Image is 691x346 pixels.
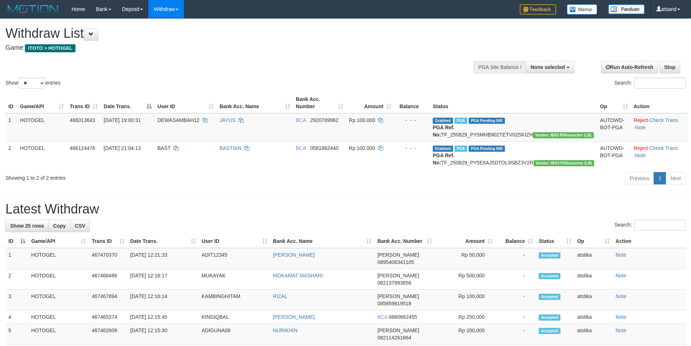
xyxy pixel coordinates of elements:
th: Bank Acc. Number: activate to sort column ascending [374,235,435,248]
a: NURIKHIN [273,327,298,333]
td: HOTOGEL [28,248,89,269]
td: - [495,248,536,269]
span: Rp 100.000 [349,117,375,123]
span: Accepted [539,314,560,321]
span: Show 25 rows [10,223,44,229]
a: Note [616,252,626,258]
th: Op: activate to sort column ascending [574,235,613,248]
div: PGA Site Balance / [474,61,526,73]
a: BASTIAN [219,145,241,151]
a: CSV [70,220,90,232]
span: Copy [53,223,66,229]
a: Note [635,125,646,130]
td: KAMBINGHITAM [199,290,270,310]
a: Note [635,152,646,158]
span: BCA [296,117,306,123]
a: Next [666,172,686,184]
label: Show entries [5,78,61,89]
input: Search: [634,220,686,231]
span: ITOTO > HOTOGEL [25,44,75,52]
span: BCA [377,314,387,320]
td: [DATE] 12:16:14 [127,290,199,310]
span: Accepted [539,328,560,334]
a: Reject [634,145,648,151]
span: None selected [531,64,565,70]
span: [DATE] 19:00:31 [104,117,141,123]
td: atstika [574,269,613,290]
td: 2 [5,141,17,169]
span: [PERSON_NAME] [377,252,419,258]
a: Check Trans [649,117,678,123]
span: 466013643 [70,117,95,123]
td: atstika [574,248,613,269]
td: 467462609 [89,324,127,345]
span: Accepted [539,273,560,279]
th: Trans ID: activate to sort column ascending [89,235,127,248]
td: [DATE] 12:15:45 [127,310,199,324]
a: RIZAL [273,293,288,299]
a: MOKAMAT MASHARI [273,273,323,278]
th: Game/API: activate to sort column ascending [28,235,89,248]
span: Copy 2920789962 to clipboard [310,117,338,123]
td: HOTOGEL [28,310,89,324]
td: Rp 250,000 [435,310,495,324]
span: Copy 0895406341105 to clipboard [377,259,414,265]
span: Vendor URL: https://dashboard.q2checkout.com/secure [533,132,594,138]
th: Game/API: activate to sort column ascending [17,93,67,113]
a: Stop [659,61,680,73]
label: Search: [614,220,686,231]
th: Balance [394,93,430,113]
span: DEWASAMBAH12 [157,117,200,123]
td: 467468486 [89,269,127,290]
img: Button%20Memo.svg [567,4,597,15]
th: Action [631,93,688,113]
span: Marked by atsarsy [455,118,467,124]
th: Date Trans.: activate to sort column descending [101,93,155,113]
td: KINGIQBAL [199,310,270,324]
span: [PERSON_NAME] [377,293,419,299]
a: [PERSON_NAME] [273,314,315,320]
button: None selected [526,61,574,73]
span: Copy 085859819518 to clipboard [377,301,411,306]
td: · · [631,113,688,142]
td: 1 [5,113,17,142]
th: User ID: activate to sort column ascending [155,93,217,113]
th: Bank Acc. Name: activate to sort column ascending [270,235,375,248]
td: 467470370 [89,248,127,269]
th: Status [430,93,597,113]
td: HOTOGEL [28,269,89,290]
td: ADIT12345 [199,248,270,269]
th: Status: activate to sort column ascending [536,235,574,248]
img: panduan.png [608,4,645,14]
img: Feedback.jpg [520,4,556,15]
span: [PERSON_NAME] [377,273,419,278]
img: MOTION_logo.png [5,4,61,15]
td: 4 [5,310,28,324]
td: Rp 500,000 [435,269,495,290]
label: Search: [614,78,686,89]
a: 1 [654,172,666,184]
span: PGA Pending [469,146,505,152]
td: - [495,290,536,310]
td: 467465374 [89,310,127,324]
td: atstika [574,324,613,345]
td: AUTOWD-BOT-PGA [597,141,631,169]
td: HOTOGEL [17,113,67,142]
span: Copy 0581882440 to clipboard [310,145,338,151]
span: Copy 082137993856 to clipboard [377,280,411,286]
a: Run Auto-Refresh [601,61,658,73]
span: Rp 100.000 [349,145,375,151]
td: 1 [5,248,28,269]
b: PGA Ref. No: [433,125,455,138]
td: Rp 200,000 [435,324,495,345]
div: - - - [397,117,427,124]
a: Note [616,314,626,320]
th: ID: activate to sort column descending [5,235,28,248]
td: atstika [574,310,613,324]
th: Amount: activate to sort column ascending [346,93,394,113]
td: [DATE] 12:16:17 [127,269,199,290]
th: Op: activate to sort column ascending [597,93,631,113]
a: Previous [625,172,654,184]
td: Rp 50,000 [435,248,495,269]
a: Copy [48,220,70,232]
